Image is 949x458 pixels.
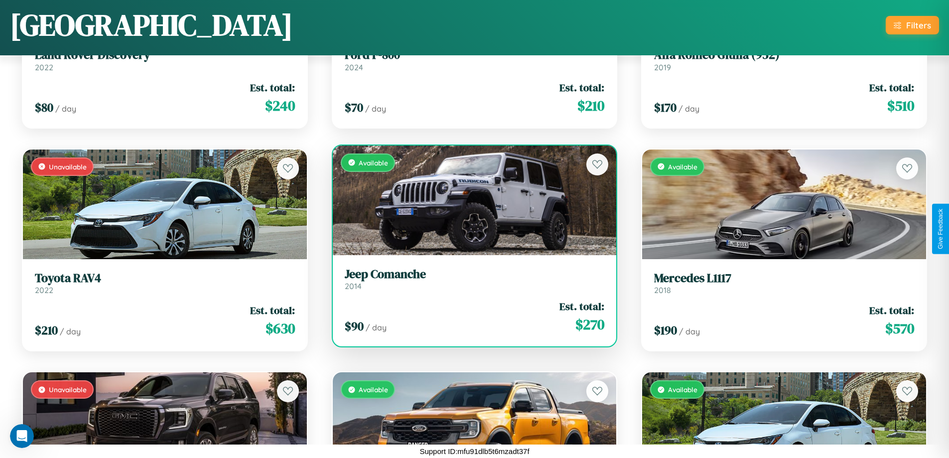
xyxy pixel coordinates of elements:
span: Available [668,385,697,394]
a: Alfa Romeo Giulia (952)2019 [654,48,914,72]
span: $ 630 [266,318,295,338]
span: 2019 [654,62,671,72]
span: / day [679,326,700,336]
span: $ 70 [345,99,363,116]
span: $ 190 [654,322,677,338]
span: Est. total: [869,303,914,317]
h3: Alfa Romeo Giulia (952) [654,48,914,62]
span: / day [366,322,387,332]
h3: Land Rover Discovery [35,48,295,62]
h3: Jeep Comanche [345,267,605,282]
h1: [GEOGRAPHIC_DATA] [10,4,293,45]
span: Available [359,158,388,167]
span: $ 90 [345,318,364,334]
p: Support ID: mfu91dlb5t6mzadt37f [419,445,529,458]
h3: Ford F-800 [345,48,605,62]
span: / day [55,104,76,114]
span: $ 210 [35,322,58,338]
span: / day [60,326,81,336]
span: 2018 [654,285,671,295]
span: $ 240 [265,96,295,116]
span: Available [668,162,697,171]
span: $ 170 [654,99,677,116]
a: Toyota RAV42022 [35,271,295,296]
button: Filters [886,16,939,34]
div: Filters [906,20,931,30]
h3: Mercedes L1117 [654,271,914,286]
h3: Toyota RAV4 [35,271,295,286]
div: Give Feedback [937,209,944,249]
span: Est. total: [250,80,295,95]
span: $ 510 [887,96,914,116]
span: Est. total: [250,303,295,317]
span: 2022 [35,62,53,72]
a: Jeep Comanche2014 [345,267,605,292]
a: Ford F-8002024 [345,48,605,72]
span: 2024 [345,62,363,72]
span: / day [365,104,386,114]
span: Est. total: [559,80,604,95]
span: 2014 [345,281,362,291]
span: 2022 [35,285,53,295]
span: / day [678,104,699,114]
span: Available [359,385,388,394]
a: Land Rover Discovery2022 [35,48,295,72]
span: Est. total: [559,299,604,313]
span: Est. total: [869,80,914,95]
span: $ 270 [575,314,604,334]
span: $ 210 [577,96,604,116]
span: $ 570 [885,318,914,338]
iframe: Intercom live chat [10,424,34,448]
a: Mercedes L11172018 [654,271,914,296]
span: Unavailable [49,162,87,171]
span: Unavailable [49,385,87,394]
span: $ 80 [35,99,53,116]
